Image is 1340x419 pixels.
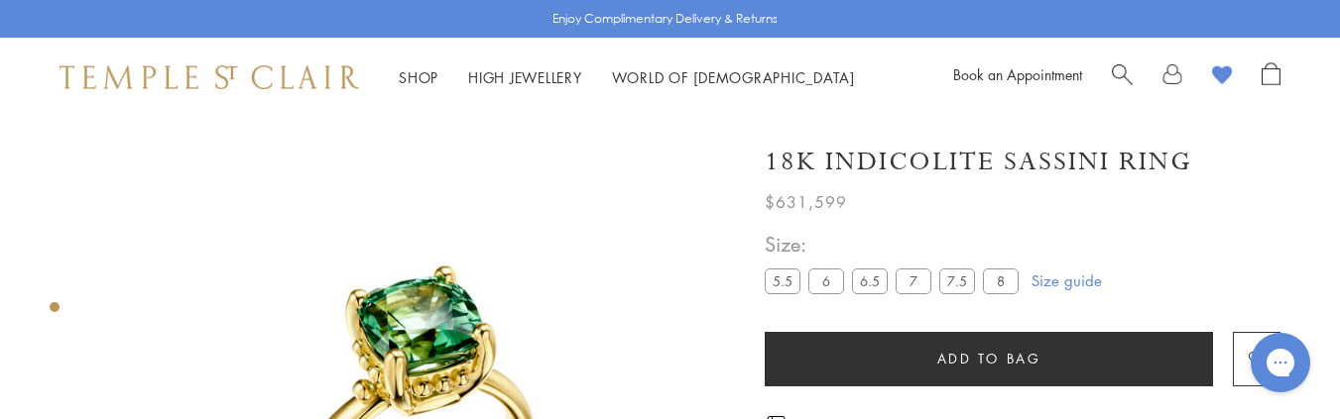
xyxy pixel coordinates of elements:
[852,268,888,293] label: 6.5
[1112,62,1133,92] a: Search
[896,268,931,293] label: 7
[552,9,778,29] p: Enjoy Complimentary Delivery & Returns
[399,65,855,90] nav: Main navigation
[937,348,1041,369] span: Add to bag
[50,297,60,328] div: Product gallery navigation
[612,67,855,87] a: World of [DEMOGRAPHIC_DATA]World of [DEMOGRAPHIC_DATA]
[765,268,800,293] label: 5.5
[983,268,1019,293] label: 8
[808,268,844,293] label: 6
[765,145,1192,179] h1: 18K Indicolite Sassini Ring
[399,67,438,87] a: ShopShop
[953,64,1082,84] a: Book an Appointment
[1241,326,1320,399] iframe: Gorgias live chat messenger
[468,67,582,87] a: High JewelleryHigh Jewellery
[60,65,359,89] img: Temple St. Clair
[765,189,847,215] span: $631,599
[1032,270,1102,290] a: Size guide
[1212,62,1232,92] a: View Wishlist
[765,228,1027,261] span: Size:
[765,332,1213,386] button: Add to bag
[939,268,975,293] label: 7.5
[1262,62,1280,92] a: Open Shopping Bag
